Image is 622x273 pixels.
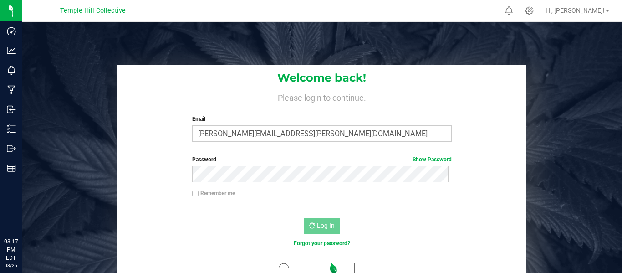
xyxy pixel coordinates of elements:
inline-svg: Analytics [7,46,16,55]
h1: Welcome back! [117,72,527,84]
inline-svg: Monitoring [7,66,16,75]
h4: Please login to continue. [117,91,527,102]
div: Manage settings [524,6,535,15]
a: Forgot your password? [294,240,350,247]
inline-svg: Dashboard [7,26,16,36]
span: Hi, [PERSON_NAME]! [546,7,605,14]
inline-svg: Outbound [7,144,16,153]
a: Show Password [413,156,452,163]
inline-svg: Inventory [7,124,16,134]
inline-svg: Manufacturing [7,85,16,94]
p: 03:17 PM EDT [4,237,18,262]
inline-svg: Inbound [7,105,16,114]
span: Log In [317,222,335,229]
label: Email [192,115,451,123]
label: Remember me [192,189,235,197]
inline-svg: Reports [7,164,16,173]
span: Password [192,156,216,163]
input: Remember me [192,191,199,197]
button: Log In [304,218,340,234]
span: Temple Hill Collective [60,7,126,15]
p: 08/25 [4,262,18,269]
